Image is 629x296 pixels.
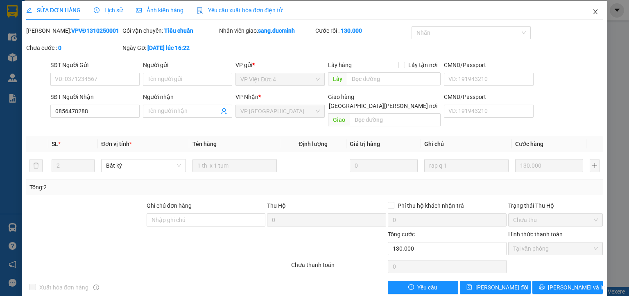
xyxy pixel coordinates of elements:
[508,201,603,210] div: Trạng thái Thu Hộ
[315,26,410,35] div: Cước rồi :
[106,159,181,172] span: Bất kỳ
[508,231,563,238] label: Hình thức thanh toán
[29,159,43,172] button: delete
[71,27,119,34] b: VPVĐ1310250001
[29,183,243,192] div: Tổng: 2
[350,141,380,147] span: Giá trị hàng
[147,202,192,209] label: Ghi chú đơn hàng
[240,105,320,117] span: VP Sài Gòn
[424,159,509,172] input: Ghi Chú
[475,283,528,292] span: [PERSON_NAME] đổi
[417,283,437,292] span: Yêu cầu
[235,61,325,70] div: VP gửi
[388,281,459,294] button: exclamation-circleYêu cầu
[258,27,295,34] b: sang.ducminh
[421,136,512,152] th: Ghi chú
[350,159,418,172] input: 0
[192,141,217,147] span: Tên hàng
[267,202,286,209] span: Thu Hộ
[219,26,314,35] div: Nhân viên giao:
[513,242,598,255] span: Tại văn phòng
[532,281,603,294] button: printer[PERSON_NAME] và In
[93,285,99,290] span: info-circle
[221,108,227,114] span: user-add
[147,213,265,226] input: Ghi chú đơn hàng
[539,284,545,291] span: printer
[50,61,140,70] div: SĐT Người Gửi
[548,283,605,292] span: [PERSON_NAME] và In
[460,281,531,294] button: save[PERSON_NAME] đổi
[164,27,193,34] b: Tiêu chuẩn
[326,101,441,110] span: [GEOGRAPHIC_DATA][PERSON_NAME] nơi
[584,1,607,24] button: Close
[122,43,217,52] div: Ngày GD:
[26,43,121,52] div: Chưa cước :
[466,284,472,291] span: save
[143,92,232,101] div: Người nhận
[405,61,441,70] span: Lấy tận nơi
[328,94,354,100] span: Giao hàng
[197,7,203,14] img: icon
[197,7,283,13] span: Yêu cầu xuất hóa đơn điện tử
[122,26,217,35] div: Gói vận chuyển:
[328,72,347,85] span: Lấy
[26,7,32,13] span: edit
[299,141,328,147] span: Định lượng
[347,72,441,85] input: Dọc đường
[341,27,362,34] b: 130.000
[36,283,92,292] span: Xuất hóa đơn hàng
[58,45,61,51] b: 0
[143,61,232,70] div: Người gửi
[515,159,583,172] input: 0
[515,141,543,147] span: Cước hàng
[394,201,467,210] span: Phí thu hộ khách nhận trả
[290,260,387,275] div: Chưa thanh toán
[235,94,258,100] span: VP Nhận
[52,141,58,147] span: SL
[94,7,100,13] span: clock-circle
[350,113,441,126] input: Dọc đường
[94,7,123,13] span: Lịch sử
[592,9,599,15] span: close
[444,92,533,101] div: CMND/Passport
[136,7,142,13] span: picture
[50,92,140,101] div: SĐT Người Nhận
[328,113,350,126] span: Giao
[192,159,277,172] input: VD: Bàn, Ghế
[26,26,121,35] div: [PERSON_NAME]:
[240,73,320,85] span: VP Việt Đức 4
[513,214,598,226] span: Chưa thu
[328,62,352,68] span: Lấy hàng
[444,61,533,70] div: CMND/Passport
[147,45,190,51] b: [DATE] lúc 16:22
[101,141,132,147] span: Đơn vị tính
[408,284,414,291] span: exclamation-circle
[388,231,415,238] span: Tổng cước
[590,159,600,172] button: plus
[26,7,81,13] span: SỬA ĐƠN HÀNG
[136,7,183,13] span: Ảnh kiện hàng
